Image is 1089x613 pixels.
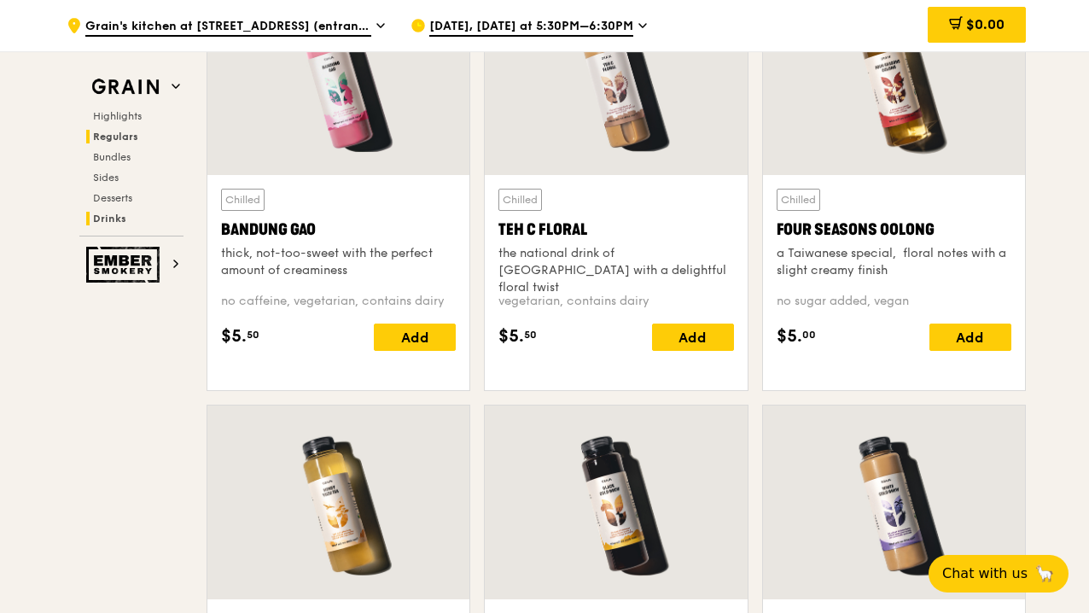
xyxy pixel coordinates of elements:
span: Chat with us [942,563,1028,584]
div: Chilled [777,189,820,211]
div: Chilled [498,189,542,211]
div: no caffeine, vegetarian, contains dairy [221,293,456,310]
img: Grain web logo [86,72,165,102]
span: 50 [524,328,537,342]
span: $5. [498,324,524,349]
div: Four Seasons Oolong [777,218,1011,242]
img: Ember Smokery web logo [86,247,165,283]
div: Add [929,324,1011,351]
span: Grain's kitchen at [STREET_ADDRESS] (entrance along [PERSON_NAME][GEOGRAPHIC_DATA]) [85,18,371,37]
button: Chat with us🦙 [929,555,1069,593]
div: Add [652,324,734,351]
span: $5. [777,324,802,349]
div: vegetarian, contains dairy [498,293,733,310]
div: Teh C Floral [498,218,733,242]
div: no sugar added, vegan [777,293,1011,310]
div: a Taiwanese special, floral notes with a slight creamy finish [777,245,1011,279]
span: Regulars [93,131,138,143]
span: 00 [802,328,816,342]
div: Chilled [221,189,265,211]
div: thick, not-too-sweet with the perfect amount of creaminess [221,245,456,279]
span: Desserts [93,192,132,204]
span: $5. [221,324,247,349]
span: 🦙 [1034,563,1055,584]
span: 50 [247,328,259,342]
span: Sides [93,172,119,184]
span: Drinks [93,213,126,225]
div: Bandung Gao [221,218,456,242]
span: [DATE], [DATE] at 5:30PM–6:30PM [429,18,633,37]
span: $0.00 [966,16,1005,32]
span: Highlights [93,110,142,122]
span: Bundles [93,151,131,163]
div: Add [374,324,456,351]
div: the national drink of [GEOGRAPHIC_DATA] with a delightful floral twist [498,245,733,296]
